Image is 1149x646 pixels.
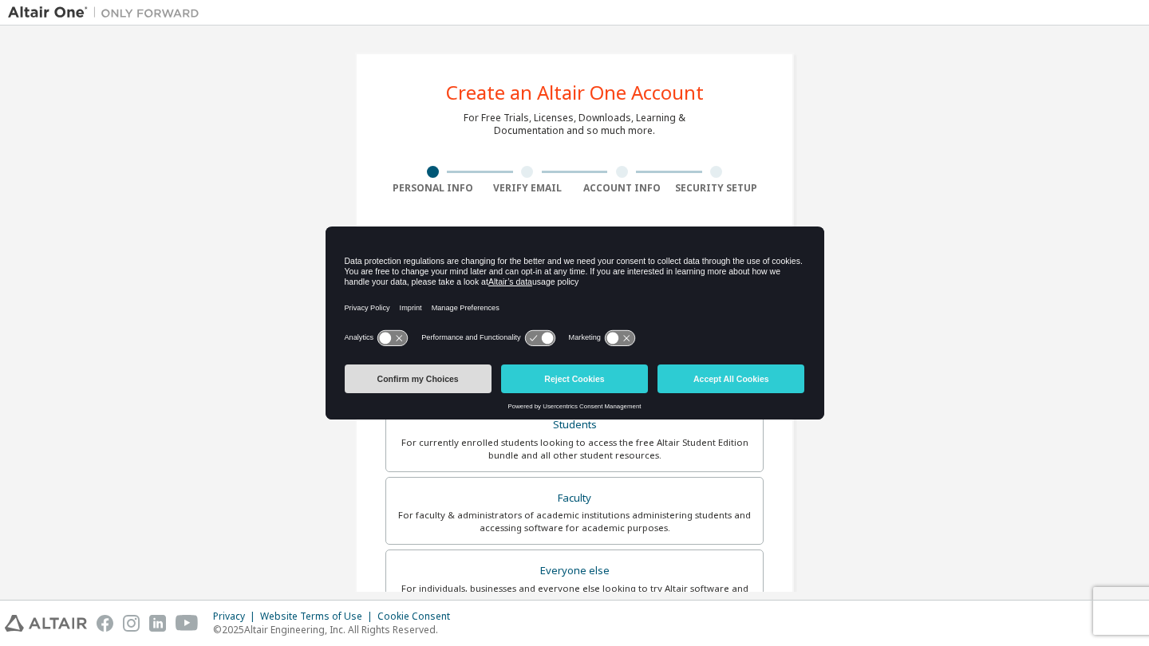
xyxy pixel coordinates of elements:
[8,5,207,21] img: Altair One
[123,615,140,632] img: instagram.svg
[396,560,753,582] div: Everyone else
[213,623,460,636] p: © 2025 Altair Engineering, Inc. All Rights Reserved.
[396,509,753,534] div: For faculty & administrators of academic institutions administering students and accessing softwa...
[396,414,753,436] div: Students
[669,182,764,195] div: Security Setup
[385,182,480,195] div: Personal Info
[480,182,575,195] div: Verify Email
[574,182,669,195] div: Account Info
[149,615,166,632] img: linkedin.svg
[97,615,113,632] img: facebook.svg
[260,610,377,623] div: Website Terms of Use
[5,615,87,632] img: altair_logo.svg
[446,83,704,102] div: Create an Altair One Account
[396,436,753,462] div: For currently enrolled students looking to access the free Altair Student Edition bundle and all ...
[396,582,753,608] div: For individuals, businesses and everyone else looking to try Altair software and explore our prod...
[396,487,753,510] div: Faculty
[464,112,685,137] div: For Free Trials, Licenses, Downloads, Learning & Documentation and so much more.
[176,615,199,632] img: youtube.svg
[377,610,460,623] div: Cookie Consent
[213,610,260,623] div: Privacy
